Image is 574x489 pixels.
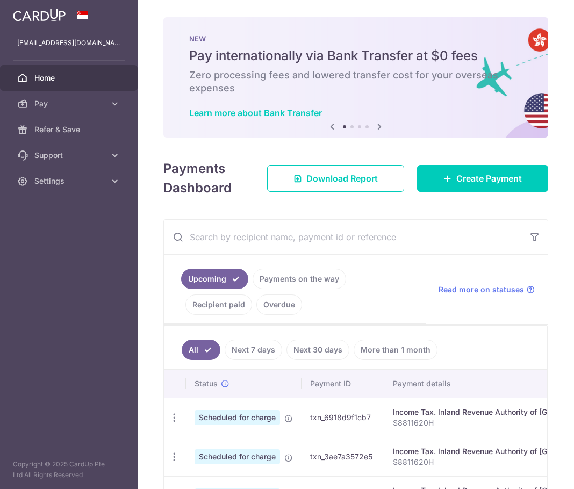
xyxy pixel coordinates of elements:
h5: Pay internationally via Bank Transfer at $0 fees [189,47,522,64]
a: Next 30 days [286,340,349,360]
span: Settings [34,176,105,186]
a: Learn more about Bank Transfer [189,107,322,118]
span: Home [34,73,105,83]
p: [EMAIL_ADDRESS][DOMAIN_NAME] [17,38,120,48]
a: Payments on the way [253,269,346,289]
span: Status [195,378,218,389]
span: Support [34,150,105,161]
input: Search by recipient name, payment id or reference [164,220,522,254]
h4: Payments Dashboard [163,159,248,198]
h6: Zero processing fees and lowered transfer cost for your overseas expenses [189,69,522,95]
a: Read more on statuses [439,284,535,295]
a: Next 7 days [225,340,282,360]
td: txn_3ae7a3572e5 [302,437,384,476]
a: Create Payment [417,165,548,192]
img: CardUp [13,9,66,21]
th: Payment ID [302,370,384,398]
a: More than 1 month [354,340,437,360]
td: txn_6918d9f1cb7 [302,398,384,437]
p: NEW [189,34,522,43]
span: Scheduled for charge [195,449,280,464]
span: Scheduled for charge [195,410,280,425]
span: Pay [34,98,105,109]
a: All [182,340,220,360]
span: Create Payment [456,172,522,185]
a: Upcoming [181,269,248,289]
a: Download Report [267,165,404,192]
a: Recipient paid [185,294,252,315]
span: Refer & Save [34,124,105,135]
a: Overdue [256,294,302,315]
img: Bank transfer banner [163,17,548,138]
span: Read more on statuses [439,284,524,295]
span: Download Report [306,172,378,185]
